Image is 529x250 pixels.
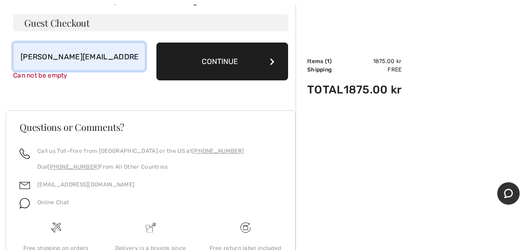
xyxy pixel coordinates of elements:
[344,74,402,106] td: 1875.00 kr
[13,14,288,31] h3: Guest Checkout
[37,163,244,171] p: Dial From All Other Countries
[344,65,402,74] td: Free
[497,182,520,206] iframe: Opens a widget where you can chat to one of our agents
[37,147,244,155] p: Call us Toll-Free from [GEOGRAPHIC_DATA] or the US at
[307,57,344,65] td: Items ( )
[37,181,134,188] a: [EMAIL_ADDRESS][DOMAIN_NAME]
[344,57,402,65] td: 1875.00 kr
[20,122,282,132] h3: Questions or Comments?
[51,222,61,233] img: Free shipping on orders over 1500kr
[20,180,30,191] img: email
[13,43,145,71] input: E-mail
[307,65,344,74] td: Shipping
[37,199,69,206] span: Online Chat
[240,222,251,233] img: Free shipping on orders over 1500kr
[156,43,289,80] button: Continue
[307,74,344,106] td: Total
[13,71,145,80] div: Can not be empty
[327,58,330,64] span: 1
[48,164,99,170] a: [PHONE_NUMBER]
[192,148,244,154] a: [PHONE_NUMBER]
[20,198,30,208] img: chat
[20,149,30,159] img: call
[146,222,156,233] img: Delivery is a breeze since we pay the duties!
